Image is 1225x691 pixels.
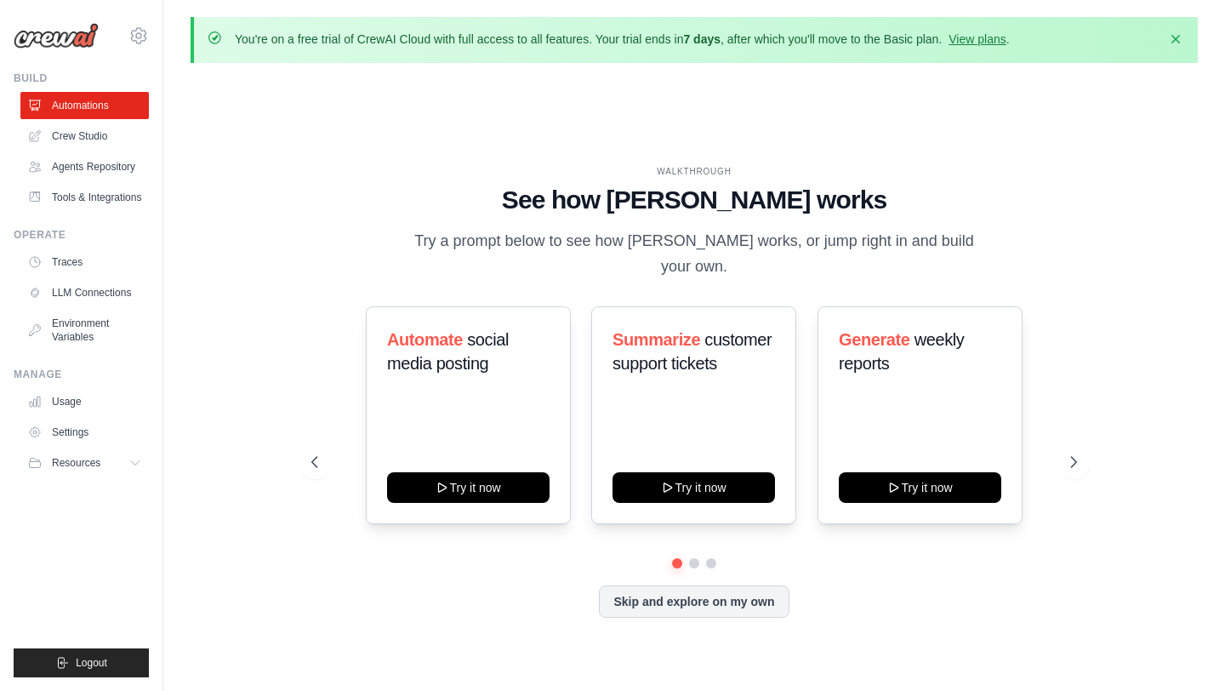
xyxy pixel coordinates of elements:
span: Logout [76,656,107,670]
span: Generate [839,330,910,349]
span: customer support tickets [612,330,772,373]
a: LLM Connections [20,279,149,306]
span: Automate [387,330,463,349]
div: Operate [14,228,149,242]
a: Traces [20,248,149,276]
button: Logout [14,648,149,677]
div: WALKTHROUGH [311,165,1076,178]
a: Usage [20,388,149,415]
a: Settings [20,419,149,446]
img: Logo [14,23,99,49]
span: weekly reports [839,330,964,373]
a: Automations [20,92,149,119]
span: Resources [52,456,100,470]
a: Environment Variables [20,310,149,351]
button: Resources [20,449,149,477]
div: Manage [14,368,149,381]
button: Try it now [387,472,550,503]
a: View plans [949,32,1006,46]
p: You're on a free trial of CrewAI Cloud with full access to all features. Your trial ends in , aft... [235,31,1010,48]
a: Agents Repository [20,153,149,180]
div: Build [14,71,149,85]
a: Tools & Integrations [20,184,149,211]
p: Try a prompt below to see how [PERSON_NAME] works, or jump right in and build your own. [408,229,980,279]
strong: 7 days [683,32,721,46]
a: Crew Studio [20,123,149,150]
h1: See how [PERSON_NAME] works [311,185,1076,215]
button: Try it now [839,472,1001,503]
span: Summarize [612,330,700,349]
span: social media posting [387,330,509,373]
button: Try it now [612,472,775,503]
button: Skip and explore on my own [599,585,789,618]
